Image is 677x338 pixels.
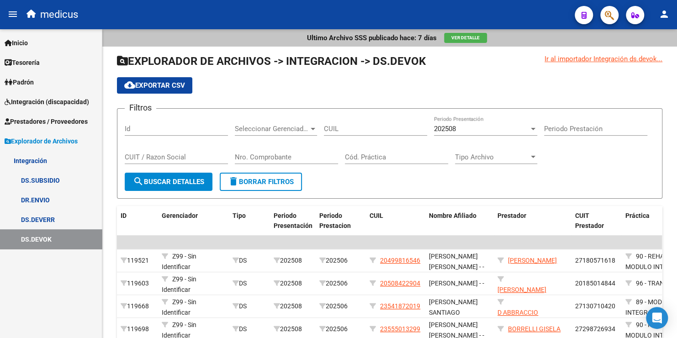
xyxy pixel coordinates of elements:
[162,275,196,293] span: Z99 - Sin Identificar
[545,54,662,64] div: Ir al importador Integración ds.devok...
[121,255,154,266] div: 119521
[117,77,192,94] button: Exportar CSV
[508,257,557,264] span: [PERSON_NAME]
[133,178,204,186] span: Buscar Detalles
[575,280,615,287] span: 20185014844
[274,278,312,289] div: 202508
[125,173,212,191] button: Buscar Detalles
[274,212,312,230] span: Periodo Presentación
[451,35,480,40] span: Ver Detalle
[497,309,546,327] span: D ABBRACCIO [PERSON_NAME]
[444,33,487,43] button: Ver Detalle
[274,301,312,312] div: 202508
[233,255,266,266] div: DS
[429,212,476,219] span: Nombre Afiliado
[133,176,144,187] mat-icon: search
[5,97,89,107] span: Integración (discapacidad)
[125,101,156,114] h3: Filtros
[162,212,198,219] span: Gerenciador
[228,176,239,187] mat-icon: delete
[117,55,426,68] span: EXPLORADOR DE ARCHIVOS -> INTEGRACION -> DS.DEVOK
[497,212,526,219] span: Prestador
[319,278,362,289] div: 202506
[316,206,366,236] datatable-header-cell: Periodo Prestacion
[366,206,425,236] datatable-header-cell: CUIL
[425,206,494,236] datatable-header-cell: Nombre Afiliado
[121,212,127,219] span: ID
[220,173,302,191] button: Borrar Filtros
[233,301,266,312] div: DS
[307,33,437,43] p: Ultimo Archivo SSS publicado hace: 7 días
[319,301,362,312] div: 202506
[575,257,615,264] span: 27180571618
[117,206,158,236] datatable-header-cell: ID
[274,255,312,266] div: 202508
[162,298,196,316] span: Z99 - Sin Identificar
[228,178,294,186] span: Borrar Filtros
[233,212,246,219] span: Tipo
[274,324,312,334] div: 202508
[646,307,668,329] div: Open Intercom Messenger
[380,325,420,333] span: 23555013299
[5,77,34,87] span: Padrón
[5,38,28,48] span: Inicio
[319,324,362,334] div: 202506
[319,255,362,266] div: 202506
[497,286,546,304] span: [PERSON_NAME] [PERSON_NAME]
[319,212,351,230] span: Periodo Prestacion
[575,302,615,310] span: 27130710420
[508,325,561,333] span: BORRELLI GISELA
[162,253,196,270] span: Z99 - Sin Identificar
[121,278,154,289] div: 119603
[124,79,135,90] mat-icon: cloud_download
[270,206,316,236] datatable-header-cell: Periodo Presentación
[494,206,571,236] datatable-header-cell: Prestador
[121,301,154,312] div: 119668
[625,212,650,219] span: Práctica
[235,125,309,133] span: Seleccionar Gerenciador
[158,206,229,236] datatable-header-cell: Gerenciador
[575,325,615,333] span: 27298726934
[5,116,88,127] span: Prestadores / Proveedores
[571,206,622,236] datatable-header-cell: CUIT Prestador
[429,253,484,270] span: [PERSON_NAME] [PERSON_NAME] - -
[40,5,78,25] span: medicus
[434,125,456,133] span: 202508
[370,212,383,219] span: CUIL
[5,136,78,146] span: Explorador de Archivos
[233,324,266,334] div: DS
[124,81,185,90] span: Exportar CSV
[429,280,484,287] span: [PERSON_NAME] - -
[233,278,266,289] div: DS
[659,9,670,20] mat-icon: person
[380,257,420,264] span: 20499816546
[380,280,420,287] span: 20508422904
[7,9,18,20] mat-icon: menu
[380,302,420,310] span: 23541872019
[229,206,270,236] datatable-header-cell: Tipo
[5,58,40,68] span: Tesorería
[455,153,529,161] span: Tipo Archivo
[121,324,154,334] div: 119698
[429,298,484,327] span: [PERSON_NAME] SANTIAGO [PERSON_NAME] - -
[575,212,604,230] span: CUIT Prestador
